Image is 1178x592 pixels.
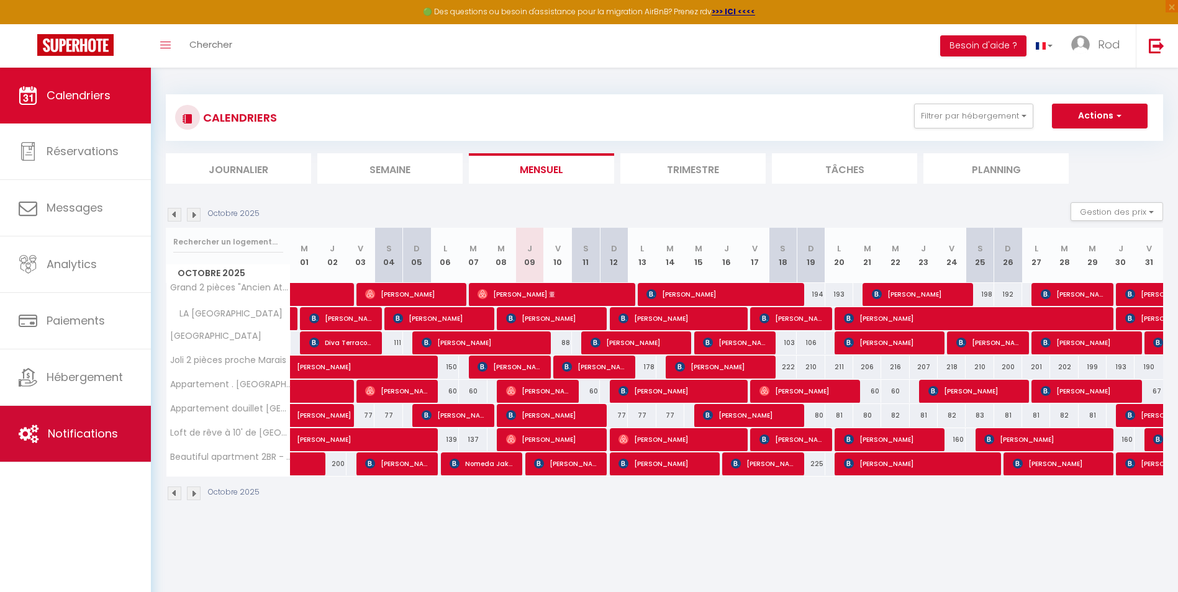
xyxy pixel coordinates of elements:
[47,313,105,328] span: Paiements
[1071,202,1163,221] button: Gestion des prix
[317,153,463,184] li: Semaine
[180,24,242,68] a: Chercher
[572,380,600,403] div: 60
[583,243,589,254] abbr: S
[666,243,674,254] abbr: M
[365,282,458,306] span: [PERSON_NAME]
[656,404,684,427] div: 77
[374,404,402,427] div: 77
[618,428,740,451] span: [PERSON_NAME]
[506,379,571,403] span: [PERSON_NAME]
[797,404,825,427] div: 80
[365,379,430,403] span: [PERSON_NAME]
[1107,356,1135,379] div: 193
[1013,452,1106,475] span: [PERSON_NAME]
[844,307,1105,330] span: [PERSON_NAME]
[928,379,1022,403] span: [PERSON_NAME]
[347,228,374,283] th: 03
[724,243,729,254] abbr: J
[562,355,627,379] span: [PERSON_NAME]
[994,356,1022,379] div: 200
[431,380,459,403] div: 60
[534,452,599,475] span: [PERSON_NAME]
[703,403,796,427] span: [PERSON_NAME]
[168,404,292,413] span: Appartement douillet [GEOGRAPHIC_DATA]
[1052,104,1148,128] button: Actions
[797,331,825,354] div: 106
[752,243,758,254] abbr: V
[422,331,543,354] span: [PERSON_NAME]
[797,283,825,306] div: 194
[910,404,938,427] div: 81
[910,228,938,283] th: 23
[319,228,347,283] th: 02
[1062,24,1136,68] a: ... Rod
[168,452,292,462] span: Beautiful apartment 2BR - 4P Republique Temple
[1098,37,1120,52] span: Rod
[966,404,994,427] div: 83
[374,228,402,283] th: 04
[914,104,1033,128] button: Filtrer par hébergement
[47,369,123,385] span: Hébergement
[47,256,97,272] span: Analytics
[600,228,628,283] th: 12
[527,243,532,254] abbr: J
[938,228,966,283] th: 24
[168,380,292,389] span: Appartement . [GEOGRAPHIC_DATA] 10' de [GEOGRAPHIC_DATA]
[459,428,487,451] div: 137
[450,452,515,475] span: Nomeda Jakstiene
[365,452,430,475] span: [PERSON_NAME]
[695,243,702,254] abbr: M
[628,404,656,427] div: 77
[712,6,755,17] strong: >>> ICI <<<<
[646,282,795,306] span: [PERSON_NAME]
[1022,228,1050,283] th: 27
[309,331,374,354] span: Diva Terracone
[443,243,447,254] abbr: L
[297,349,440,372] span: [PERSON_NAME]
[675,355,768,379] span: [PERSON_NAME]
[393,307,486,330] span: [PERSON_NAME]
[168,356,286,365] span: Joli 2 pièces proche Marais
[956,331,1022,354] span: [PERSON_NAME]
[844,331,937,354] span: [PERSON_NAME]
[555,243,561,254] abbr: V
[797,228,825,283] th: 19
[1079,356,1107,379] div: 199
[1079,228,1107,283] th: 29
[1107,428,1135,451] div: 160
[1022,356,1050,379] div: 201
[1035,243,1038,254] abbr: L
[37,34,114,56] img: Super Booking
[741,228,769,283] th: 17
[825,356,853,379] div: 211
[291,404,319,428] a: [PERSON_NAME]
[837,243,841,254] abbr: L
[168,307,286,321] span: LA [GEOGRAPHIC_DATA]
[772,153,917,184] li: Tâches
[1149,38,1164,53] img: logout
[994,404,1022,427] div: 81
[487,228,515,283] th: 08
[938,356,966,379] div: 218
[853,356,881,379] div: 206
[618,452,712,475] span: [PERSON_NAME]
[1107,228,1135,283] th: 30
[853,380,881,403] div: 60
[1061,243,1068,254] abbr: M
[618,379,740,403] span: [PERSON_NAME]
[208,487,260,498] p: Octobre 2025
[47,200,103,215] span: Messages
[881,356,909,379] div: 216
[759,379,853,403] span: [PERSON_NAME]
[600,404,628,427] div: 77
[1079,404,1107,427] div: 81
[543,331,571,354] div: 88
[200,104,277,132] h3: CALENDRIERS
[506,403,599,427] span: [PERSON_NAME]
[422,403,487,427] span: [PERSON_NAME]
[166,153,311,184] li: Journalier
[640,243,644,254] abbr: L
[1050,356,1078,379] div: 202
[628,356,656,379] div: 178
